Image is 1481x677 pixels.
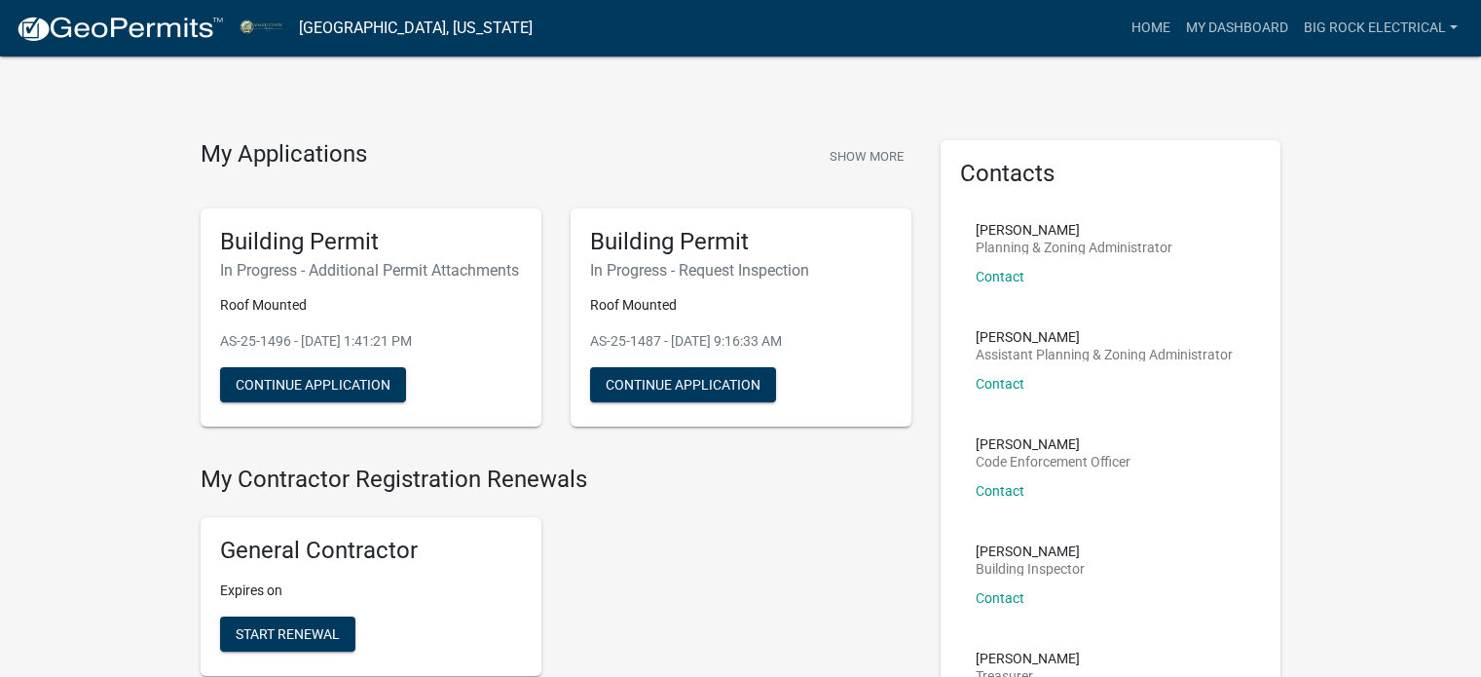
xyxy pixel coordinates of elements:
[976,348,1233,361] p: Assistant Planning & Zoning Administrator
[590,261,892,280] h6: In Progress - Request Inspection
[220,295,522,316] p: Roof Mounted
[960,160,1262,188] h5: Contacts
[976,330,1233,344] p: [PERSON_NAME]
[976,562,1085,576] p: Building Inspector
[590,228,892,256] h5: Building Permit
[220,228,522,256] h5: Building Permit
[1178,10,1296,47] a: My Dashboard
[1296,10,1465,47] a: Big Rock Electrical
[976,223,1172,237] p: [PERSON_NAME]
[976,652,1080,665] p: [PERSON_NAME]
[220,367,406,402] button: Continue Application
[976,376,1024,392] a: Contact
[976,455,1130,469] p: Code Enforcement Officer
[220,617,355,652] button: Start Renewal
[299,12,533,45] a: [GEOGRAPHIC_DATA], [US_STATE]
[201,140,367,169] h4: My Applications
[201,466,911,494] h4: My Contractor Registration Renewals
[236,626,340,642] span: Start Renewal
[822,140,911,172] button: Show More
[240,15,283,41] img: Miami County, Indiana
[1124,10,1178,47] a: Home
[976,590,1024,606] a: Contact
[220,261,522,280] h6: In Progress - Additional Permit Attachments
[976,545,1085,558] p: [PERSON_NAME]
[590,331,892,352] p: AS-25-1487 - [DATE] 9:16:33 AM
[590,367,776,402] button: Continue Application
[220,537,522,565] h5: General Contractor
[220,581,522,601] p: Expires on
[590,295,892,316] p: Roof Mounted
[976,437,1130,451] p: [PERSON_NAME]
[976,483,1024,499] a: Contact
[220,331,522,352] p: AS-25-1496 - [DATE] 1:41:21 PM
[976,269,1024,284] a: Contact
[976,241,1172,254] p: Planning & Zoning Administrator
